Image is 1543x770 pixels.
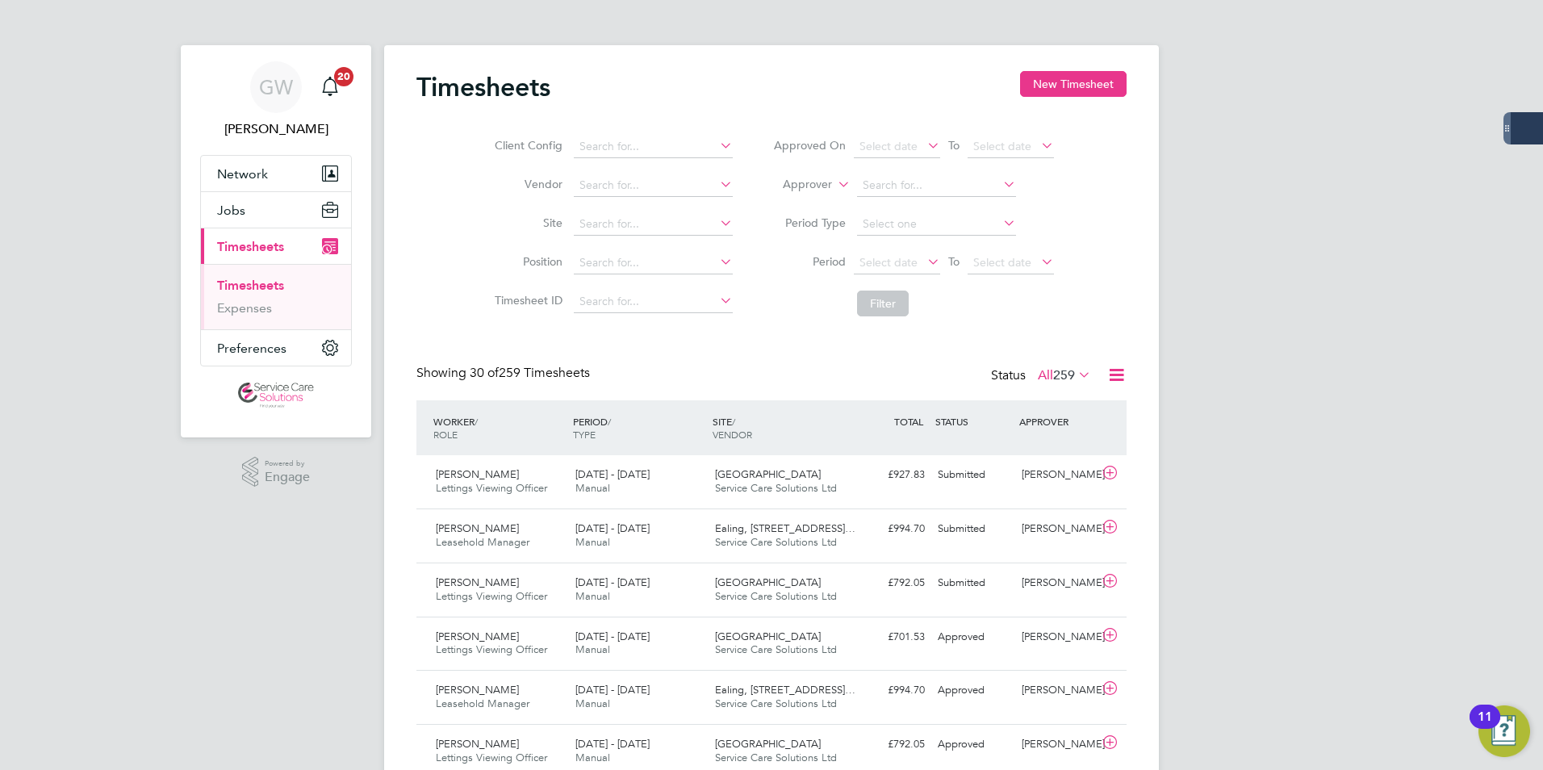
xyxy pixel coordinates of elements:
[608,415,611,428] span: /
[1478,717,1492,738] div: 11
[436,737,519,751] span: [PERSON_NAME]
[436,481,547,495] span: Lettings Viewing Officer
[575,697,610,710] span: Manual
[416,71,550,103] h2: Timesheets
[847,624,931,651] div: £701.53
[713,428,752,441] span: VENDOR
[894,415,923,428] span: TOTAL
[217,341,286,356] span: Preferences
[201,156,351,191] button: Network
[847,462,931,488] div: £927.83
[217,203,245,218] span: Jobs
[715,589,837,603] span: Service Care Solutions Ltd
[773,138,846,153] label: Approved On
[429,407,569,449] div: WORKER
[314,61,346,113] a: 20
[334,67,353,86] span: 20
[857,213,1016,236] input: Select one
[436,575,519,589] span: [PERSON_NAME]
[436,751,547,764] span: Lettings Viewing Officer
[574,291,733,313] input: Search for...
[436,697,529,710] span: Leasehold Manager
[200,119,352,139] span: George Westhead
[709,407,848,449] div: SITE
[574,213,733,236] input: Search for...
[436,589,547,603] span: Lettings Viewing Officer
[1015,516,1099,542] div: [PERSON_NAME]
[265,471,310,484] span: Engage
[847,677,931,704] div: £994.70
[715,642,837,656] span: Service Care Solutions Ltd
[943,251,964,272] span: To
[573,428,596,441] span: TYPE
[436,521,519,535] span: [PERSON_NAME]
[857,291,909,316] button: Filter
[575,575,650,589] span: [DATE] - [DATE]
[1478,705,1530,757] button: Open Resource Center, 11 new notifications
[490,138,562,153] label: Client Config
[217,300,272,316] a: Expenses
[847,570,931,596] div: £792.05
[265,457,310,471] span: Powered by
[575,737,650,751] span: [DATE] - [DATE]
[857,174,1016,197] input: Search for...
[1038,367,1091,383] label: All
[773,254,846,269] label: Period
[1015,407,1099,436] div: APPROVER
[575,751,610,764] span: Manual
[490,293,562,308] label: Timesheet ID
[1015,731,1099,758] div: [PERSON_NAME]
[201,330,351,366] button: Preferences
[931,731,1015,758] div: Approved
[859,139,918,153] span: Select date
[470,365,590,381] span: 259 Timesheets
[1015,570,1099,596] div: [PERSON_NAME]
[433,428,458,441] span: ROLE
[931,462,1015,488] div: Submitted
[931,407,1015,436] div: STATUS
[1015,677,1099,704] div: [PERSON_NAME]
[759,177,832,193] label: Approver
[943,135,964,156] span: To
[416,365,593,382] div: Showing
[575,481,610,495] span: Manual
[847,731,931,758] div: £792.05
[475,415,478,428] span: /
[569,407,709,449] div: PERIOD
[574,136,733,158] input: Search for...
[200,383,352,408] a: Go to home page
[1020,71,1127,97] button: New Timesheet
[575,535,610,549] span: Manual
[847,516,931,542] div: £994.70
[490,216,562,230] label: Site
[773,216,846,230] label: Period Type
[436,630,519,643] span: [PERSON_NAME]
[715,697,837,710] span: Service Care Solutions Ltd
[1015,462,1099,488] div: [PERSON_NAME]
[715,481,837,495] span: Service Care Solutions Ltd
[732,415,735,428] span: /
[201,264,351,329] div: Timesheets
[715,467,821,481] span: [GEOGRAPHIC_DATA]
[931,677,1015,704] div: Approved
[436,642,547,656] span: Lettings Viewing Officer
[436,535,529,549] span: Leasehold Manager
[991,365,1094,387] div: Status
[715,535,837,549] span: Service Care Solutions Ltd
[715,575,821,589] span: [GEOGRAPHIC_DATA]
[181,45,371,437] nav: Main navigation
[575,642,610,656] span: Manual
[931,516,1015,542] div: Submitted
[574,174,733,197] input: Search for...
[217,239,284,254] span: Timesheets
[575,521,650,535] span: [DATE] - [DATE]
[490,177,562,191] label: Vendor
[259,77,293,98] span: GW
[931,624,1015,651] div: Approved
[242,457,311,488] a: Powered byEngage
[201,228,351,264] button: Timesheets
[436,683,519,697] span: [PERSON_NAME]
[1053,367,1075,383] span: 259
[217,166,268,182] span: Network
[575,630,650,643] span: [DATE] - [DATE]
